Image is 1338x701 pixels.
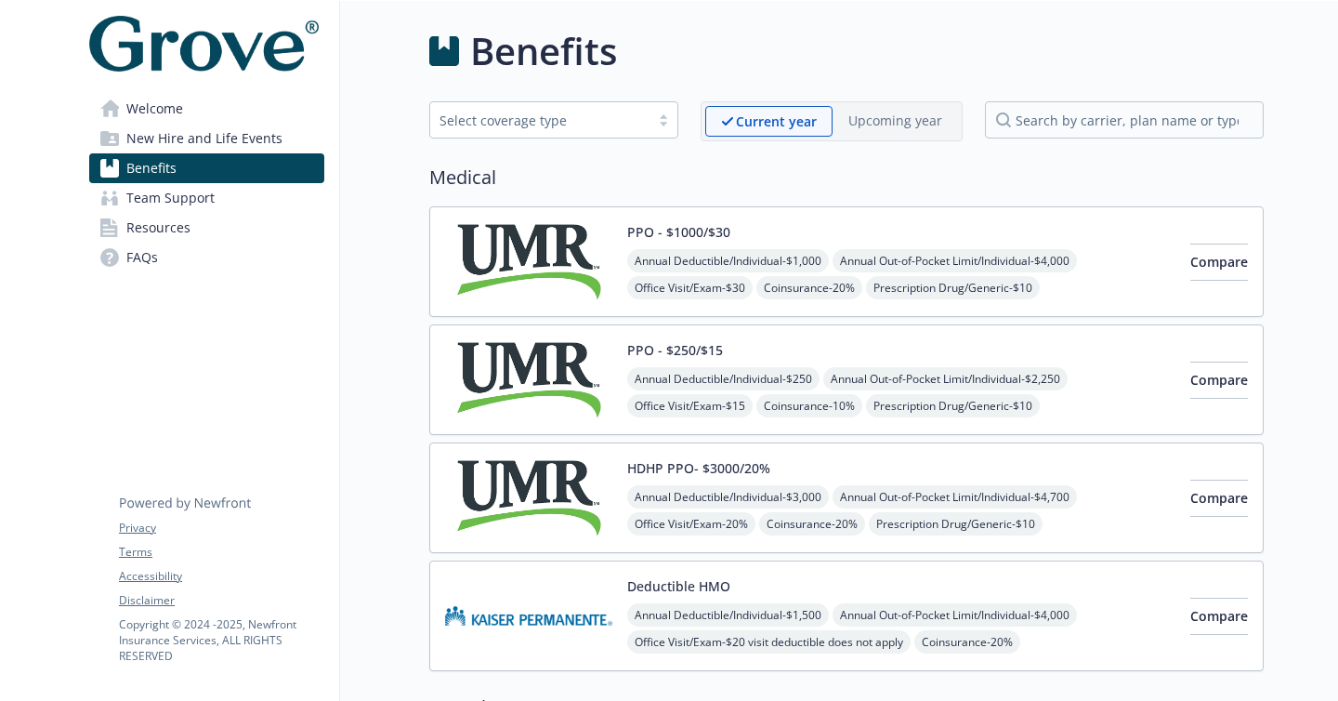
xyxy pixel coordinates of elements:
img: UMR carrier logo [445,340,612,419]
a: Resources [89,213,324,243]
span: Coinsurance - 10% [756,394,862,417]
span: Upcoming year [833,106,958,137]
span: Office Visit/Exam - $15 [627,394,753,417]
span: Compare [1190,607,1248,625]
button: Deductible HMO [627,576,730,596]
p: Upcoming year [848,111,942,130]
span: Office Visit/Exam - 20% [627,512,755,536]
a: FAQs [89,243,324,272]
span: Annual Deductible/Individual - $1,500 [627,603,829,627]
a: Welcome [89,94,324,124]
span: Prescription Drug/Generic - $10 [866,276,1040,299]
span: Annual Out-of-Pocket Limit/Individual - $4,000 [833,249,1077,272]
div: Select coverage type [439,111,640,130]
span: Coinsurance - 20% [914,630,1020,654]
h1: Benefits [470,23,617,79]
span: Annual Deductible/Individual - $250 [627,367,820,390]
a: Terms [119,544,323,561]
button: Compare [1190,480,1248,517]
span: Coinsurance - 20% [756,276,862,299]
span: Resources [126,213,190,243]
a: Disclaimer [119,592,323,609]
a: Privacy [119,520,323,536]
span: Coinsurance - 20% [759,512,865,536]
p: Current year [736,112,817,131]
span: Office Visit/Exam - $30 [627,276,753,299]
a: Benefits [89,153,324,183]
span: Annual Out-of-Pocket Limit/Individual - $2,250 [823,367,1068,390]
span: Annual Deductible/Individual - $1,000 [627,249,829,272]
button: PPO - $250/$15 [627,340,723,360]
span: Team Support [126,183,215,213]
span: New Hire and Life Events [126,124,282,153]
h2: Medical [429,164,1264,192]
button: Compare [1190,244,1248,281]
span: Welcome [126,94,183,124]
span: Prescription Drug/Generic - $10 [866,394,1040,417]
a: Accessibility [119,568,323,585]
button: Compare [1190,598,1248,635]
a: New Hire and Life Events [89,124,324,153]
img: UMR carrier logo [445,222,612,301]
img: Kaiser Permanente Insurance Company carrier logo [445,576,612,655]
span: Annual Deductible/Individual - $3,000 [627,485,829,509]
span: Compare [1190,371,1248,389]
span: FAQs [126,243,158,272]
span: Annual Out-of-Pocket Limit/Individual - $4,000 [833,603,1077,627]
span: Prescription Drug/Generic - $10 [869,512,1043,536]
p: Copyright © 2024 - 2025 , Newfront Insurance Services, ALL RIGHTS RESERVED [119,616,323,664]
button: HDHP PPO- $3000/20% [627,458,770,478]
span: Benefits [126,153,177,183]
a: Team Support [89,183,324,213]
button: Compare [1190,362,1248,399]
button: PPO - $1000/$30 [627,222,730,242]
img: UMR carrier logo [445,458,612,537]
input: search by carrier, plan name or type [985,101,1264,139]
span: Office Visit/Exam - $20 visit deductible does not apply [627,630,911,654]
span: Compare [1190,253,1248,271]
span: Compare [1190,489,1248,507]
span: Annual Out-of-Pocket Limit/Individual - $4,700 [833,485,1077,509]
